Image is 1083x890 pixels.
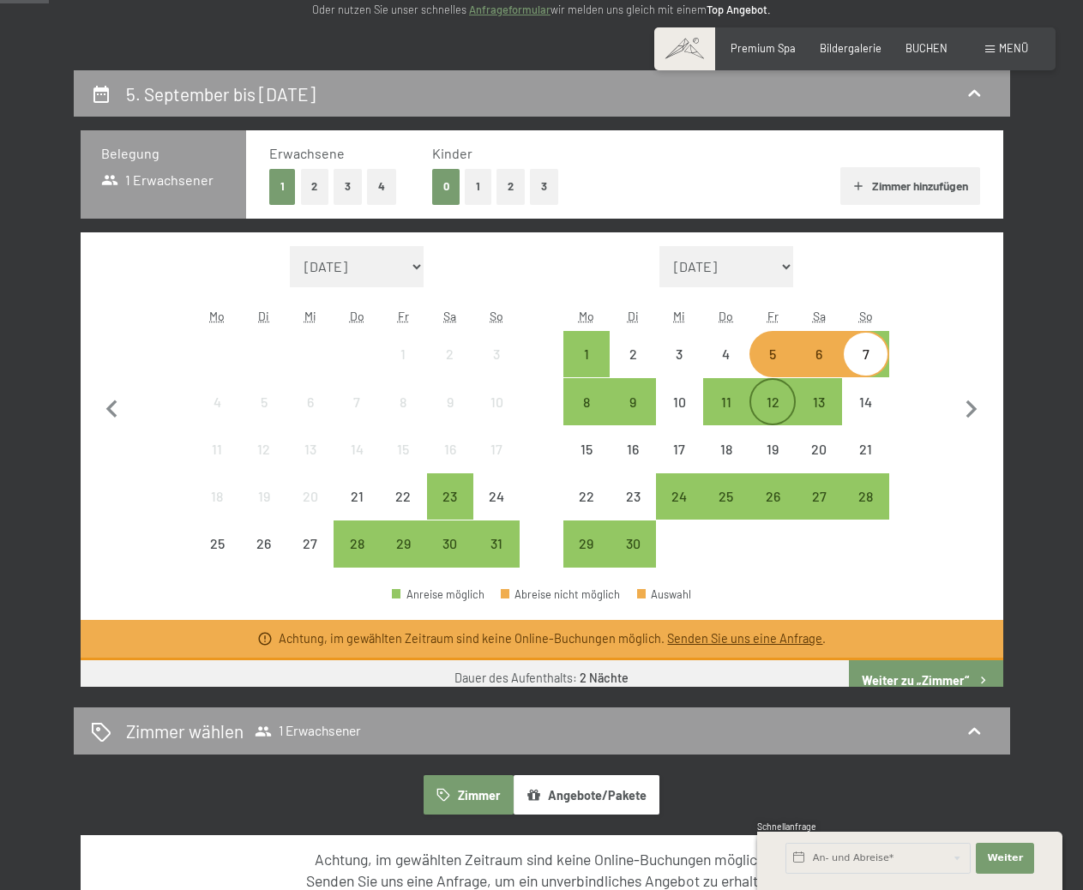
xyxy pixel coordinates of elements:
div: Wed Sep 10 2025 [656,378,702,424]
div: Anreise möglich [610,378,656,424]
div: Sat Sep 20 2025 [796,426,842,472]
div: 25 [196,537,238,580]
div: 24 [475,490,518,532]
abbr: Samstag [443,309,456,323]
button: 3 [334,169,362,204]
div: 9 [429,395,472,438]
span: Schnellanfrage [757,821,816,832]
div: 26 [751,490,794,532]
div: 20 [289,490,332,532]
div: Fri Aug 01 2025 [380,331,426,377]
div: Sun Sep 28 2025 [842,473,888,520]
div: Sat Aug 02 2025 [427,331,473,377]
div: Anreise nicht möglich [241,378,287,424]
div: Fri Sep 12 2025 [749,378,796,424]
div: 14 [844,395,887,438]
span: Menü [999,41,1028,55]
abbr: Donnerstag [719,309,733,323]
div: Anreise möglich [703,378,749,424]
div: Anreise nicht möglich [656,331,702,377]
div: Anreise möglich [334,520,380,567]
div: Anreise nicht möglich [563,473,610,520]
div: Anreise nicht möglich [703,331,749,377]
div: Anreise nicht möglich [334,473,380,520]
div: Anreise nicht möglich [380,331,426,377]
div: Thu Aug 28 2025 [334,520,380,567]
div: Tue Aug 19 2025 [241,473,287,520]
div: 16 [611,442,654,485]
div: Tue Sep 16 2025 [610,426,656,472]
div: Anreise möglich [563,520,610,567]
div: Thu Sep 18 2025 [703,426,749,472]
div: Anreise nicht möglich [842,426,888,472]
div: Anreise möglich [380,520,426,567]
div: 9 [611,395,654,438]
div: 17 [658,442,701,485]
div: 15 [382,442,424,485]
div: Tue Aug 05 2025 [241,378,287,424]
div: Sun Aug 17 2025 [473,426,520,472]
div: 2 [611,347,654,390]
div: Wed Aug 13 2025 [287,426,334,472]
div: 28 [335,537,378,580]
div: Sat Aug 16 2025 [427,426,473,472]
div: Anreise möglich [610,520,656,567]
span: 1 Erwachsener [255,723,361,740]
span: Weiter [987,851,1023,865]
span: Kinder [432,145,472,161]
a: Anfrageformular [469,3,551,16]
div: Anreise nicht möglich [473,473,520,520]
div: 29 [382,537,424,580]
div: 10 [475,395,518,438]
div: Wed Sep 17 2025 [656,426,702,472]
div: 3 [658,347,701,390]
div: Fri Sep 19 2025 [749,426,796,472]
button: Weiter [976,843,1034,874]
div: Mon Sep 15 2025 [563,426,610,472]
div: 30 [429,537,472,580]
div: Anreise nicht möglich [427,331,473,377]
div: Anreise nicht möglich [194,473,240,520]
div: Mon Aug 11 2025 [194,426,240,472]
div: 16 [429,442,472,485]
div: Fri Aug 15 2025 [380,426,426,472]
div: 6 [797,347,840,390]
div: Anreise nicht möglich [334,426,380,472]
div: 22 [382,490,424,532]
div: 20 [797,442,840,485]
div: Thu Sep 11 2025 [703,378,749,424]
div: 2 [429,347,472,390]
div: Mon Aug 04 2025 [194,378,240,424]
div: Sun Sep 21 2025 [842,426,888,472]
div: Anreise nicht möglich [241,426,287,472]
div: 1 [565,347,608,390]
div: Anreise nicht möglich [473,378,520,424]
abbr: Sonntag [490,309,503,323]
abbr: Donnerstag [350,309,364,323]
div: 23 [429,490,472,532]
div: Anreise nicht möglich [749,426,796,472]
div: 15 [565,442,608,485]
abbr: Montag [209,309,225,323]
div: Sat Sep 27 2025 [796,473,842,520]
div: 5 [751,347,794,390]
button: Angebote/Pakete [514,775,659,815]
div: 4 [196,395,238,438]
div: 29 [565,537,608,580]
div: Anreise nicht möglich [380,378,426,424]
div: Anreise nicht möglich [380,426,426,472]
div: Anreise möglich [563,331,610,377]
button: 2 [496,169,525,204]
div: Anreise möglich [427,520,473,567]
div: Thu Aug 14 2025 [334,426,380,472]
div: Anreise möglich [703,473,749,520]
div: Dauer des Aufenthalts: [454,670,629,687]
div: Anreise nicht möglich [287,520,334,567]
button: 1 [465,169,491,204]
div: Thu Sep 04 2025 [703,331,749,377]
div: Mon Aug 18 2025 [194,473,240,520]
div: Anreise nicht möglich [194,520,240,567]
div: 5 [243,395,286,438]
div: Sun Aug 10 2025 [473,378,520,424]
div: Anreise nicht möglich [473,331,520,377]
